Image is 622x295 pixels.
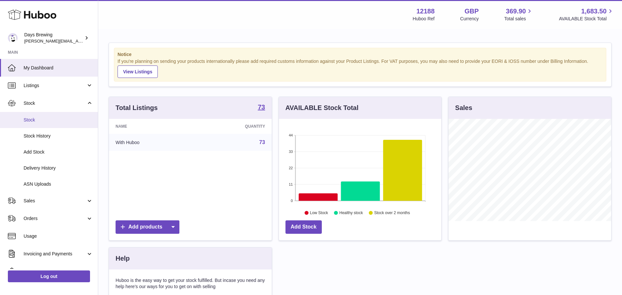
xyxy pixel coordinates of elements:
div: If you're planning on sending your products internationally please add required customs informati... [118,58,603,78]
text: 44 [289,133,293,137]
text: 0 [291,199,293,203]
p: Huboo is the easy way to get your stock fulfilled. But incase you need any help here's our ways f... [116,277,265,290]
a: View Listings [118,65,158,78]
span: Stock [24,117,93,123]
span: My Dashboard [24,65,93,71]
text: 22 [289,166,293,170]
text: 33 [289,150,293,154]
text: Low Stock [310,211,328,215]
strong: GBP [465,7,479,16]
div: Huboo Ref [413,16,435,22]
span: ASN Uploads [24,181,93,187]
span: Cases [24,268,93,275]
th: Name [109,119,195,134]
span: Usage [24,233,93,239]
span: Sales [24,198,86,204]
h3: Total Listings [116,103,158,112]
a: 73 [259,139,265,145]
span: Add Stock [24,149,93,155]
strong: 73 [258,104,265,110]
a: Add Stock [285,220,322,234]
h3: AVAILABLE Stock Total [285,103,358,112]
div: Days Brewing [24,32,83,44]
strong: Notice [118,51,603,58]
span: Total sales [504,16,533,22]
img: greg@daysbrewing.com [8,33,18,43]
text: Stock over 2 months [374,211,410,215]
span: Delivery History [24,165,93,171]
span: Orders [24,215,86,222]
text: Healthy stock [339,211,363,215]
a: 369.90 Total sales [504,7,533,22]
h3: Help [116,254,130,263]
span: [PERSON_NAME][EMAIL_ADDRESS][DOMAIN_NAME] [24,38,131,44]
span: 1,683.50 [581,7,607,16]
th: Quantity [195,119,272,134]
span: Stock History [24,133,93,139]
div: Currency [460,16,479,22]
span: Stock [24,100,86,106]
span: AVAILABLE Stock Total [559,16,614,22]
h3: Sales [455,103,472,112]
text: 11 [289,182,293,186]
a: Log out [8,270,90,282]
a: Add products [116,220,179,234]
td: With Huboo [109,134,195,151]
span: Listings [24,83,86,89]
span: 369.90 [506,7,526,16]
span: Invoicing and Payments [24,251,86,257]
a: 73 [258,104,265,112]
strong: 12188 [416,7,435,16]
a: 1,683.50 AVAILABLE Stock Total [559,7,614,22]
